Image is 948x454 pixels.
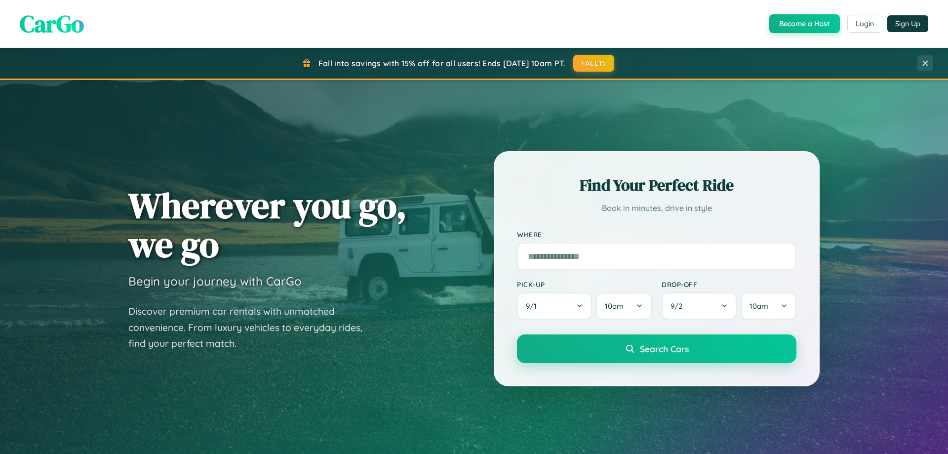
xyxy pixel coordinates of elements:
[517,230,796,239] label: Where
[517,201,796,215] p: Book in minutes, drive in style
[596,292,652,320] button: 10am
[662,292,737,320] button: 9/2
[741,292,796,320] button: 10am
[128,274,302,289] h3: Begin your journey with CarGo
[128,303,375,352] p: Discover premium car rentals with unmatched convenience. From luxury vehicles to everyday rides, ...
[20,7,84,40] span: CarGo
[318,58,566,68] span: Fall into savings with 15% off for all users! Ends [DATE] 10am PT.
[847,15,882,33] button: Login
[887,15,928,32] button: Sign Up
[517,334,796,363] button: Search Cars
[128,186,407,264] h1: Wherever you go, we go
[662,280,796,289] label: Drop-off
[517,292,592,320] button: 9/1
[605,301,624,311] span: 10am
[769,14,840,33] button: Become a Host
[671,301,687,311] span: 9 / 2
[750,301,768,311] span: 10am
[517,280,652,289] label: Pick-up
[526,301,542,311] span: 9 / 1
[640,343,689,354] span: Search Cars
[573,55,615,72] button: FALL15
[517,174,796,196] h2: Find Your Perfect Ride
